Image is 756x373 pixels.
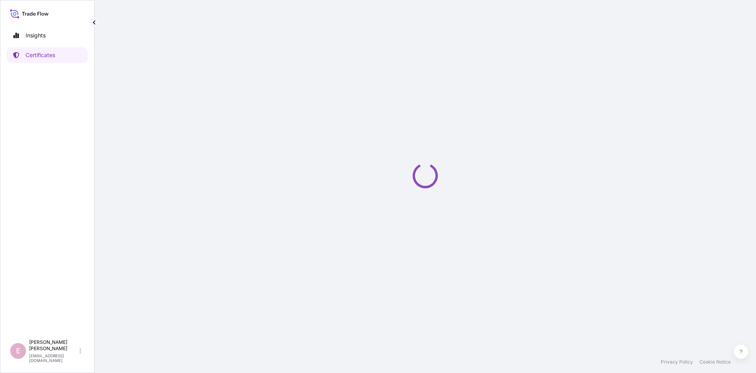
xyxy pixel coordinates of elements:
a: Cookie Notice [699,359,731,365]
p: Insights [26,32,46,39]
a: Insights [7,28,88,43]
p: [PERSON_NAME] [PERSON_NAME] [29,339,78,352]
a: Privacy Policy [661,359,693,365]
p: Certificates [26,51,55,59]
p: [EMAIL_ADDRESS][DOMAIN_NAME] [29,353,78,363]
a: Certificates [7,47,88,63]
span: E [16,347,20,355]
